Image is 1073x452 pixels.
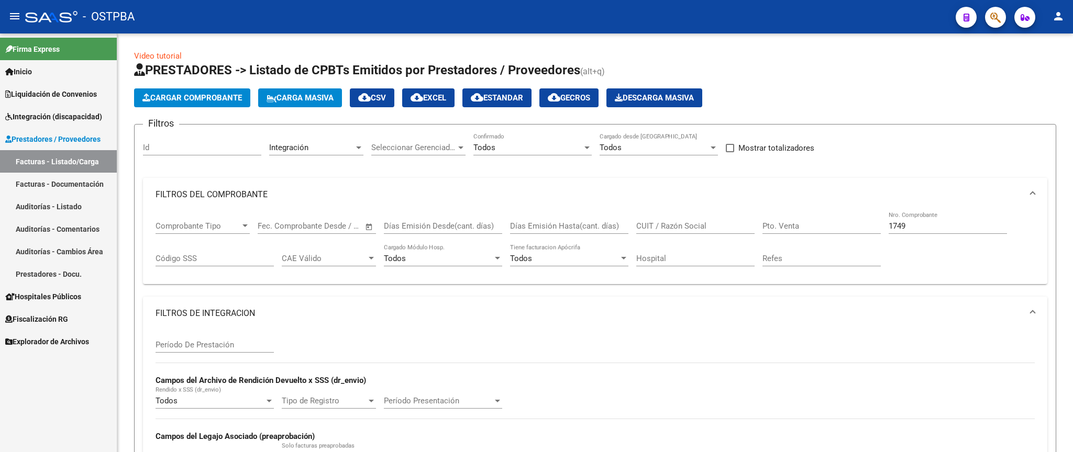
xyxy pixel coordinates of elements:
mat-expansion-panel-header: FILTROS DE INTEGRACION [143,297,1047,330]
span: Todos [510,254,532,263]
span: Mostrar totalizadores [738,142,814,154]
span: Comprobante Tipo [156,221,240,231]
input: Fecha inicio [258,221,300,231]
input: Fecha fin [309,221,360,231]
button: Estandar [462,88,532,107]
span: Carga Masiva [267,93,334,103]
mat-panel-title: FILTROS DEL COMPROBANTE [156,189,1022,200]
span: Integración (discapacidad) [5,111,102,122]
span: Firma Express [5,43,60,55]
strong: Campos del Legajo Asociado (preaprobación) [156,432,315,441]
span: Explorador de Archivos [5,336,89,347]
span: Inicio [5,66,32,77]
button: EXCEL [402,88,455,107]
span: Liquidación de Convenios [5,88,97,100]
mat-icon: cloud_download [471,91,483,104]
span: Cargar Comprobante [142,93,242,103]
button: Open calendar [363,221,375,233]
span: CAE Válido [282,254,367,263]
span: Todos [156,396,178,405]
span: Estandar [471,93,523,103]
span: CSV [358,93,386,103]
a: Video tutorial [134,51,182,61]
div: FILTROS DEL COMPROBANTE [143,211,1047,285]
span: Fiscalización RG [5,313,68,325]
button: Cargar Comprobante [134,88,250,107]
span: Hospitales Públicos [5,291,81,302]
span: Tipo de Registro [282,396,367,405]
mat-icon: cloud_download [548,91,560,104]
button: Descarga Masiva [606,88,702,107]
mat-icon: menu [8,10,21,22]
span: - OSTPBA [83,5,135,28]
mat-panel-title: FILTROS DE INTEGRACION [156,308,1022,319]
strong: Campos del Archivo de Rendición Devuelto x SSS (dr_envio) [156,376,366,385]
mat-icon: cloud_download [411,91,423,104]
button: CSV [350,88,394,107]
span: Todos [384,254,406,263]
span: Todos [473,143,495,152]
button: Gecros [539,88,599,107]
span: Integración [269,143,308,152]
app-download-masive: Descarga masiva de comprobantes (adjuntos) [606,88,702,107]
h3: Filtros [143,116,179,131]
mat-icon: cloud_download [358,91,371,104]
mat-icon: person [1052,10,1065,22]
button: Carga Masiva [258,88,342,107]
iframe: Intercom live chat [1037,416,1063,442]
span: Gecros [548,93,590,103]
span: Período Presentación [384,396,493,405]
span: PRESTADORES -> Listado de CPBTs Emitidos por Prestadores / Proveedores [134,63,580,77]
span: Todos [600,143,622,152]
span: Descarga Masiva [615,93,694,103]
span: Prestadores / Proveedores [5,133,101,145]
mat-expansion-panel-header: FILTROS DEL COMPROBANTE [143,178,1047,211]
span: (alt+q) [580,66,605,76]
span: Seleccionar Gerenciador [371,143,456,152]
span: EXCEL [411,93,446,103]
